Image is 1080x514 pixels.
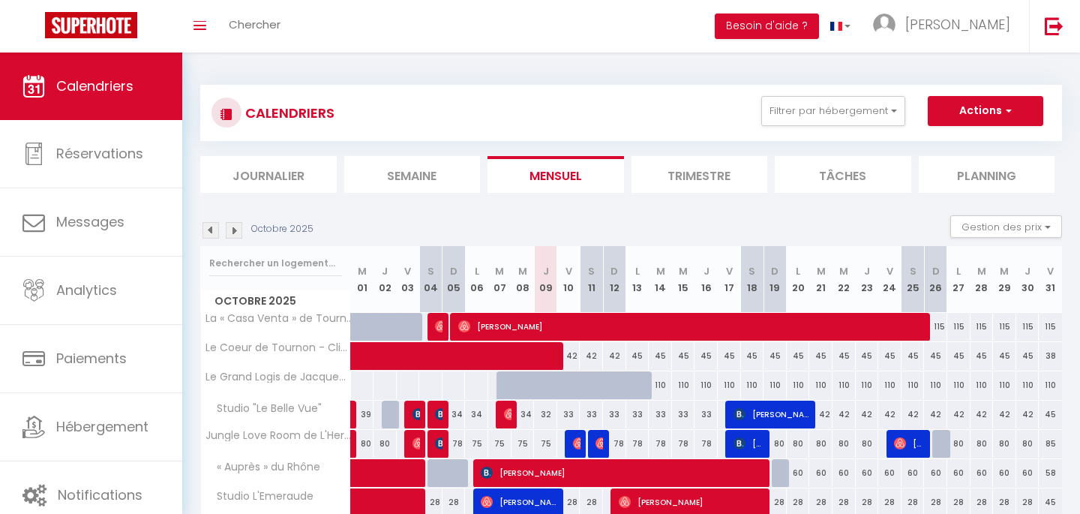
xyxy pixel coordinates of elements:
button: Filtrer par hébergement [761,96,905,126]
div: 110 [672,371,695,399]
abbr: M [817,264,826,278]
div: 80 [809,430,832,458]
div: 115 [947,313,970,341]
th: 30 [1016,246,1039,313]
div: 34 [511,401,535,428]
div: 60 [901,459,925,487]
div: 80 [763,430,787,458]
li: Semaine [344,156,481,193]
th: 27 [947,246,970,313]
div: 60 [832,459,856,487]
div: 45 [901,342,925,370]
span: Studio L'Emeraude [203,488,317,505]
div: 78 [626,430,649,458]
th: 20 [787,246,810,313]
th: 11 [580,246,603,313]
div: 110 [1016,371,1039,399]
div: 45 [832,342,856,370]
div: 80 [970,430,994,458]
span: [PERSON_NAME] [573,429,580,458]
th: 09 [534,246,557,313]
th: 08 [511,246,535,313]
abbr: V [726,264,733,278]
div: 60 [878,459,901,487]
abbr: V [1047,264,1054,278]
th: 06 [465,246,488,313]
div: 110 [694,371,718,399]
div: 42 [809,401,832,428]
abbr: S [427,264,434,278]
th: 14 [649,246,672,313]
span: [PERSON_NAME] [458,312,916,341]
span: [PERSON_NAME] [894,429,924,458]
th: 05 [442,246,466,313]
h3: CALENDRIERS [241,96,334,130]
abbr: J [864,264,870,278]
abbr: V [565,264,572,278]
abbr: D [771,264,778,278]
div: 60 [924,459,947,487]
div: 110 [741,371,764,399]
div: 33 [694,401,718,428]
div: 80 [351,430,374,458]
p: Octobre 2025 [251,222,313,236]
div: 45 [809,342,832,370]
a: Lelouuu [PERSON_NAME] [351,430,358,458]
th: 04 [419,246,442,313]
th: 22 [832,246,856,313]
abbr: M [518,264,527,278]
span: [PERSON_NAME] [504,400,511,428]
th: 07 [488,246,511,313]
th: 24 [878,246,901,313]
div: 39 [351,401,374,428]
span: [PERSON_NAME] [435,429,442,458]
span: [PERSON_NAME] [412,400,420,428]
div: 80 [1016,430,1039,458]
abbr: S [910,264,916,278]
div: 110 [763,371,787,399]
div: 38 [1039,342,1062,370]
img: Super Booking [45,12,137,38]
abbr: M [839,264,848,278]
li: Journalier [200,156,337,193]
th: 15 [672,246,695,313]
div: 110 [787,371,810,399]
abbr: D [932,264,940,278]
th: 29 [993,246,1016,313]
div: 33 [557,401,580,428]
abbr: V [404,264,411,278]
th: 26 [924,246,947,313]
div: 78 [672,430,695,458]
div: 80 [787,430,810,458]
img: ... [873,14,895,36]
abbr: S [588,264,595,278]
input: Rechercher un logement... [209,250,342,277]
div: 78 [649,430,672,458]
div: 110 [993,371,1016,399]
div: 80 [832,430,856,458]
div: 45 [787,342,810,370]
span: Le Coeur de Tournon - Climatisé [203,342,353,353]
div: 60 [787,459,810,487]
span: Octobre 2025 [201,290,350,312]
th: 19 [763,246,787,313]
span: Calendriers [56,77,133,95]
th: 31 [1039,246,1062,313]
div: 42 [832,401,856,428]
th: 28 [970,246,994,313]
span: Analytics [56,281,117,299]
li: Tâches [775,156,911,193]
div: 34 [442,401,466,428]
abbr: J [382,264,388,278]
abbr: J [703,264,709,278]
span: Fabrice Sambardier [595,429,603,458]
div: 110 [832,371,856,399]
th: 16 [694,246,718,313]
div: 115 [1039,313,1062,341]
th: 21 [809,246,832,313]
div: 60 [856,459,879,487]
span: [PERSON_NAME] [733,400,808,428]
div: 115 [924,313,947,341]
div: 110 [970,371,994,399]
th: 12 [603,246,626,313]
